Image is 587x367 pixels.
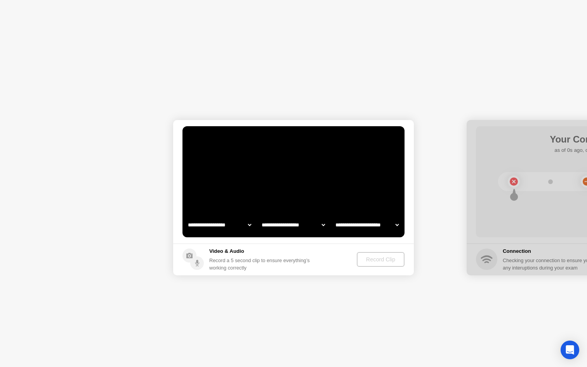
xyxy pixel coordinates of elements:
[334,217,400,233] select: Available microphones
[209,247,313,255] h5: Video & Audio
[186,217,253,233] select: Available cameras
[360,256,401,263] div: Record Clip
[561,341,579,359] div: Open Intercom Messenger
[260,217,326,233] select: Available speakers
[209,257,313,271] div: Record a 5 second clip to ensure everything’s working correctly
[357,252,405,267] button: Record Clip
